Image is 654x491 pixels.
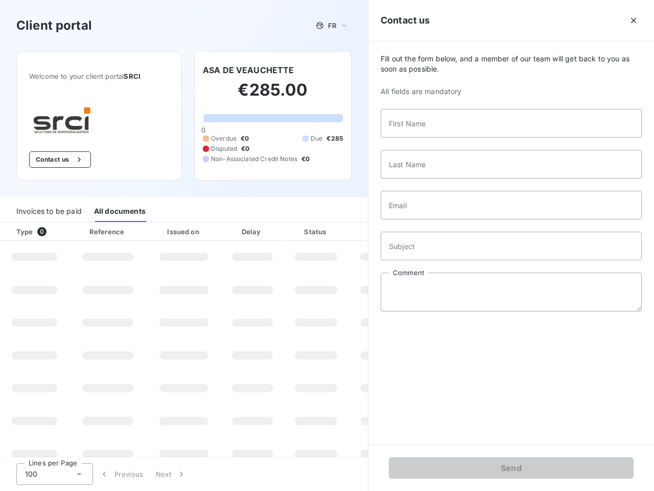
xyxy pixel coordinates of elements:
[328,21,336,30] span: FR
[381,13,430,28] h5: Contact us
[25,469,37,479] span: 100
[381,109,642,138] input: placeholder
[241,144,249,153] span: €0
[389,457,634,479] button: Send
[94,200,146,222] div: All documents
[203,80,343,110] h2: €285.00
[203,64,294,76] h6: ASA DE VEAUCHETTE
[89,228,124,236] div: Reference
[211,134,237,143] span: Overdue
[150,463,193,485] button: Next
[211,154,297,164] span: Non-Associated Credit Notes
[381,86,642,97] span: All fields are mandatory
[16,16,92,35] h3: Client portal
[381,191,642,219] input: placeholder
[211,144,237,153] span: Disputed
[29,72,169,80] span: Welcome to your client portal
[326,134,343,143] span: €285
[10,227,67,237] div: Type
[124,72,141,80] span: SRCI
[149,227,219,237] div: Issued on
[241,134,249,143] span: €0
[301,154,310,164] span: €0
[351,227,416,237] div: Amount
[16,200,82,222] div: Invoices to be paid
[93,463,150,485] button: Previous
[223,227,282,237] div: Delay
[37,227,46,236] span: 0
[29,151,91,168] button: Contact us
[311,134,322,143] span: Due
[381,232,642,260] input: placeholder
[29,105,95,135] img: Company logo
[381,150,642,178] input: placeholder
[286,227,346,237] div: Status
[381,54,642,74] span: Fill out the form below, and a member of our team will get back to you as soon as possible.
[201,126,205,134] span: 0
